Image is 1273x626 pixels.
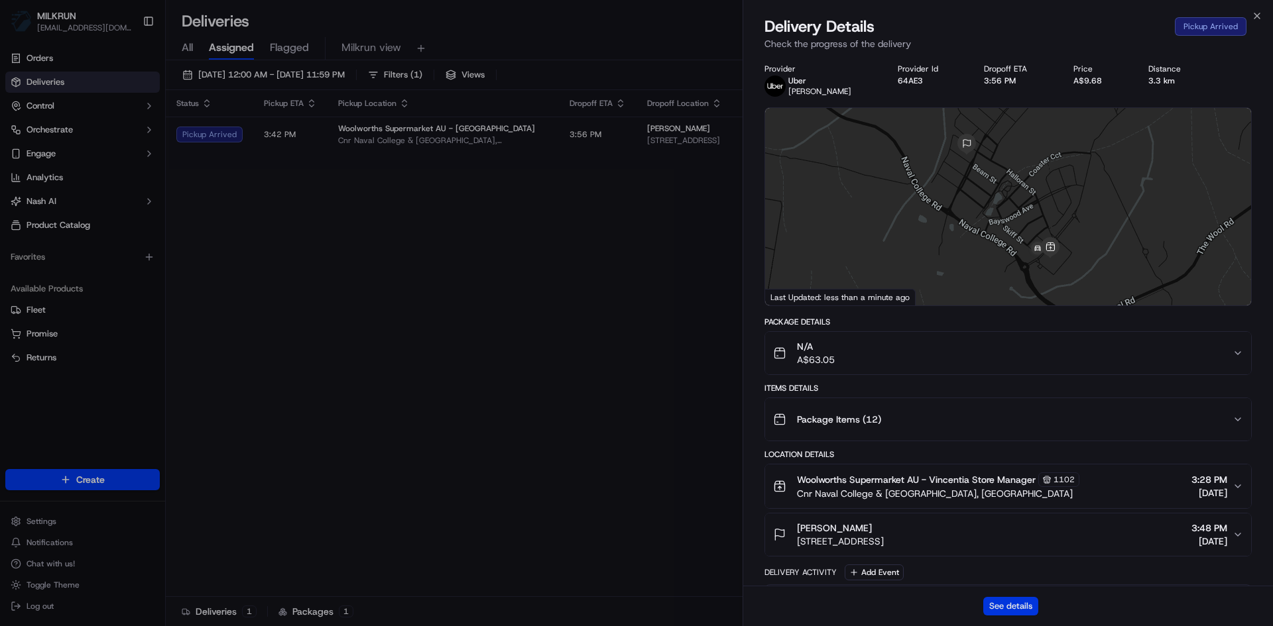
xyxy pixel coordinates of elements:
button: See details [983,597,1038,615]
div: A$9.68 [1073,76,1127,86]
div: Distance [1148,64,1206,74]
div: Provider [764,64,877,74]
div: 3:56 PM [984,76,1052,86]
div: Delivery Activity [764,567,837,578]
span: [DATE] [1191,486,1227,499]
span: 1102 [1054,474,1075,485]
div: Items Details [764,383,1252,393]
p: Uber [788,76,851,86]
span: [PERSON_NAME] [788,86,851,97]
button: Package Items (12) [765,398,1251,441]
span: [DATE] [1191,535,1227,548]
div: 3.3 km [1148,76,1206,86]
span: Woolworths Supermarket AU - Vincentia Store Manager [797,473,1036,486]
span: [STREET_ADDRESS] [797,535,884,548]
div: Price [1073,64,1127,74]
button: 64AE3 [898,76,923,86]
span: [PERSON_NAME] [797,521,872,535]
span: 3:48 PM [1191,521,1227,535]
button: [PERSON_NAME][STREET_ADDRESS]3:48 PM[DATE] [765,513,1251,556]
span: Delivery Details [764,16,875,37]
p: Check the progress of the delivery [764,37,1252,50]
span: A$63.05 [797,353,835,366]
div: Provider Id [898,64,963,74]
div: Location Details [764,449,1252,460]
div: Dropoff ETA [984,64,1052,74]
span: 3:28 PM [1191,473,1227,486]
img: uber-new-logo.jpeg [764,76,786,97]
button: N/AA$63.05 [765,332,1251,374]
button: Woolworths Supermarket AU - Vincentia Store Manager1102Cnr Naval College & [GEOGRAPHIC_DATA], [GE... [765,464,1251,508]
div: Last Updated: less than a minute ago [765,289,916,305]
button: Add Event [845,564,904,580]
span: Package Items ( 12 ) [797,413,881,426]
span: Cnr Naval College & [GEOGRAPHIC_DATA], [GEOGRAPHIC_DATA] [797,487,1079,500]
span: N/A [797,340,835,353]
div: Package Details [764,317,1252,327]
